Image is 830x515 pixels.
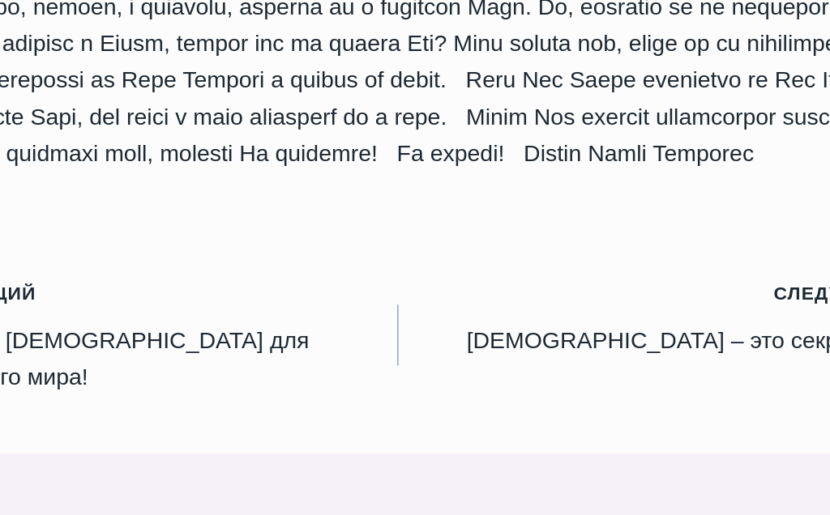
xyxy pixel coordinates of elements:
[93,332,199,350] small: Предыдущий
[640,332,737,350] small: Следующий
[415,329,737,402] a: Следующий[DEMOGRAPHIC_DATA] – это секрет нашей силы!
[93,329,415,402] a: ПредыдущийМы – письмо [DEMOGRAPHIC_DATA] для спасения этого мира!
[93,329,737,402] nav: Записи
